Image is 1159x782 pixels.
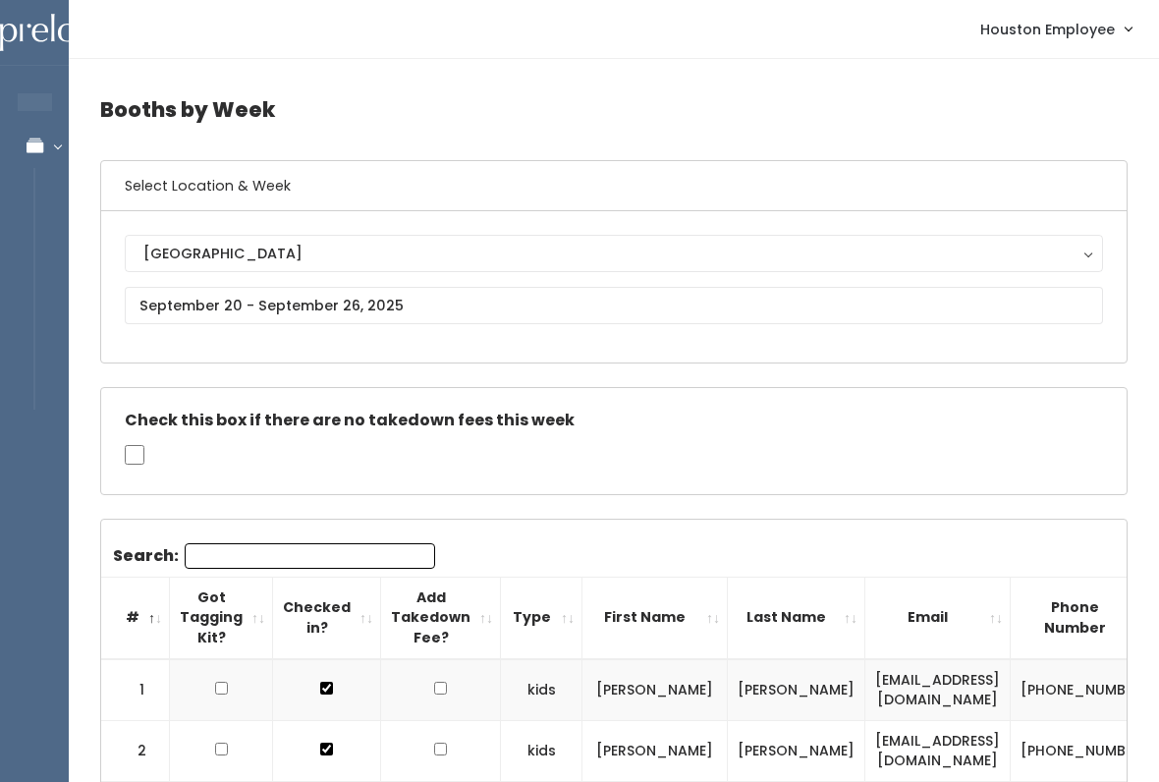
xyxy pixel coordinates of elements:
[101,659,170,721] td: 1
[501,577,582,658] th: Type: activate to sort column ascending
[582,577,728,658] th: First Name: activate to sort column ascending
[728,659,865,721] td: [PERSON_NAME]
[501,659,582,721] td: kids
[728,577,865,658] th: Last Name: activate to sort column ascending
[582,659,728,721] td: [PERSON_NAME]
[101,161,1127,211] h6: Select Location & Week
[1011,659,1159,721] td: [PHONE_NUMBER]
[381,577,501,658] th: Add Takedown Fee?: activate to sort column ascending
[101,720,170,781] td: 2
[125,412,1103,429] h5: Check this box if there are no takedown fees this week
[728,720,865,781] td: [PERSON_NAME]
[125,287,1103,324] input: September 20 - September 26, 2025
[170,577,273,658] th: Got Tagging Kit?: activate to sort column ascending
[100,83,1128,137] h4: Booths by Week
[273,577,381,658] th: Checked in?: activate to sort column ascending
[101,577,170,658] th: #: activate to sort column descending
[113,543,435,569] label: Search:
[961,8,1151,50] a: Houston Employee
[185,543,435,569] input: Search:
[501,720,582,781] td: kids
[1011,720,1159,781] td: [PHONE_NUMBER]
[143,243,1084,264] div: [GEOGRAPHIC_DATA]
[865,720,1011,781] td: [EMAIL_ADDRESS][DOMAIN_NAME]
[582,720,728,781] td: [PERSON_NAME]
[980,19,1115,40] span: Houston Employee
[1011,577,1159,658] th: Phone Number: activate to sort column ascending
[125,235,1103,272] button: [GEOGRAPHIC_DATA]
[865,659,1011,721] td: [EMAIL_ADDRESS][DOMAIN_NAME]
[865,577,1011,658] th: Email: activate to sort column ascending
